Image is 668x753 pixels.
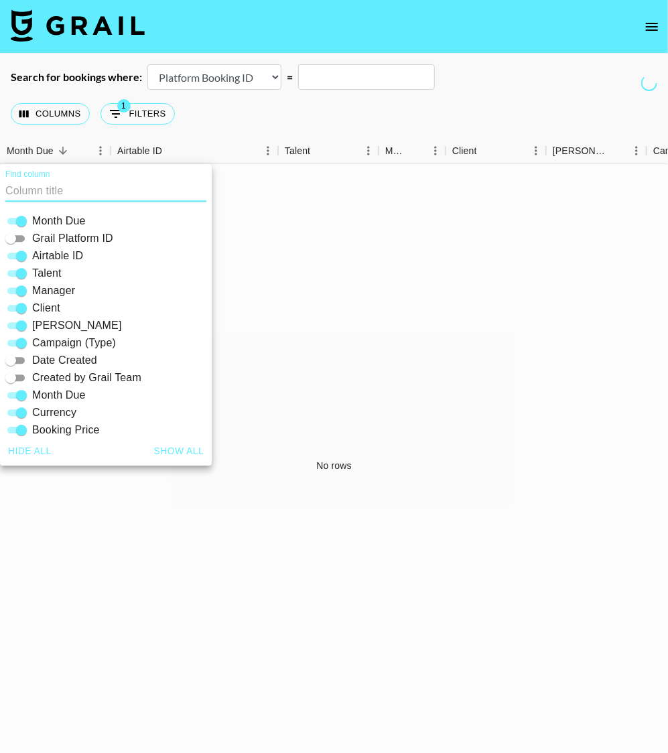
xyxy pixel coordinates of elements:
input: Column title [5,180,206,202]
div: [PERSON_NAME] [553,138,608,164]
button: Menu [90,141,111,161]
button: Sort [162,141,181,160]
div: Talent [285,138,310,164]
button: Menu [358,141,379,161]
button: Sort [310,141,329,160]
img: Grail Talent [11,9,145,42]
div: Airtable ID [117,138,162,164]
button: open drawer [639,13,665,40]
div: Search for bookings where: [11,70,142,84]
div: Airtable ID [111,138,278,164]
button: Sort [477,141,496,160]
span: Created by Grail Team [32,370,141,386]
button: Sort [54,141,72,160]
div: Client [446,138,546,164]
span: Campaign (Type) [32,335,116,351]
span: Month Due [32,213,86,229]
span: Talent [32,265,62,281]
button: Sort [407,141,425,160]
button: Show filters [101,103,175,125]
span: Manager [32,283,75,299]
button: Menu [526,141,546,161]
span: Refreshing managers, clients, users, talent, campaigns... [638,72,661,94]
button: Menu [626,141,647,161]
span: Client [32,300,60,316]
div: Booker [546,138,647,164]
span: 1 [117,99,131,113]
button: Menu [258,141,278,161]
div: Client [452,138,477,164]
div: Manager [385,138,407,164]
div: Manager [379,138,446,164]
span: Booking Price [32,422,100,438]
button: Hide all [3,439,57,464]
span: Month Due [32,387,86,403]
div: Month Due [7,138,54,164]
div: = [287,70,293,84]
span: Grail Platform ID [32,230,113,247]
button: Menu [425,141,446,161]
span: Date Created [32,352,97,368]
button: Show all [149,439,210,464]
label: Find column [5,169,50,180]
button: Sort [608,141,626,160]
span: Currency [32,405,76,421]
div: Talent [278,138,379,164]
span: Airtable ID [32,248,83,264]
span: [PERSON_NAME] [32,318,122,334]
button: Select columns [11,103,90,125]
